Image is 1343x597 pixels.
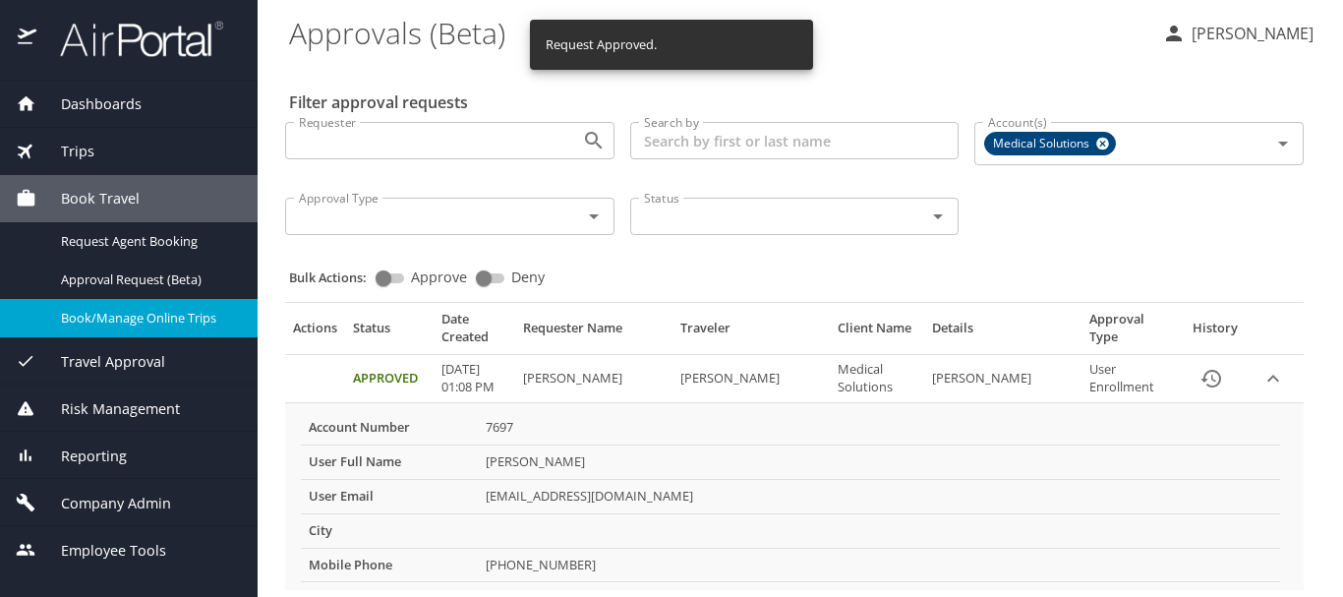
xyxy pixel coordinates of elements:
span: Company Admin [36,493,171,514]
div: Request Approved. [546,26,657,64]
p: Bulk Actions: [289,269,382,286]
h2: Filter approval requests [289,87,468,118]
td: Approved [345,354,434,402]
p: [PERSON_NAME] [1186,22,1314,45]
th: Traveler [672,311,830,354]
span: Approve [411,270,467,284]
span: Deny [511,270,545,284]
span: Request Agent Booking [61,232,234,251]
span: Book Travel [36,188,140,209]
button: Open [1269,130,1297,157]
td: [PERSON_NAME] [924,354,1081,402]
td: [EMAIL_ADDRESS][DOMAIN_NAME] [478,479,1280,513]
th: Requester Name [515,311,672,354]
td: [PERSON_NAME] [478,445,1280,479]
th: Account Number [301,411,478,445]
h1: Approvals (Beta) [289,2,1146,63]
span: Approval Request (Beta) [61,270,234,289]
button: expand row [1258,364,1288,393]
span: Reporting [36,446,127,467]
th: Details [924,311,1081,354]
td: [PERSON_NAME] [672,354,830,402]
span: Trips [36,141,94,162]
span: Risk Management [36,398,180,420]
input: Search by first or last name [630,122,960,159]
span: Medical Solutions [985,134,1101,154]
table: More info for approvals [301,411,1280,583]
th: Date Created [434,311,515,354]
button: [PERSON_NAME] [1154,16,1321,51]
div: Medical Solutions [984,132,1116,155]
img: icon-airportal.png [18,20,38,58]
td: Medical Solutions [830,354,924,402]
button: Open [580,127,608,154]
th: User Email [301,479,478,513]
img: airportal-logo.png [38,20,223,58]
th: User Full Name [301,445,478,479]
th: History [1180,311,1251,354]
button: History [1188,355,1235,402]
span: Employee Tools [36,540,166,562]
td: [PHONE_NUMBER] [478,548,1280,582]
td: [PERSON_NAME] [515,354,672,402]
th: Approval Type [1081,311,1180,354]
td: 7697 [478,411,1280,445]
td: User Enrollment [1081,354,1180,402]
th: Client Name [830,311,924,354]
th: Actions [285,311,345,354]
td: [DATE] 01:08 PM [434,354,515,402]
th: Status [345,311,434,354]
th: Mobile Phone [301,548,478,582]
span: Dashboards [36,93,142,115]
th: City [301,513,478,548]
button: Open [924,203,952,230]
span: Travel Approval [36,351,165,373]
span: Book/Manage Online Trips [61,309,234,328]
button: Open [580,203,608,230]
